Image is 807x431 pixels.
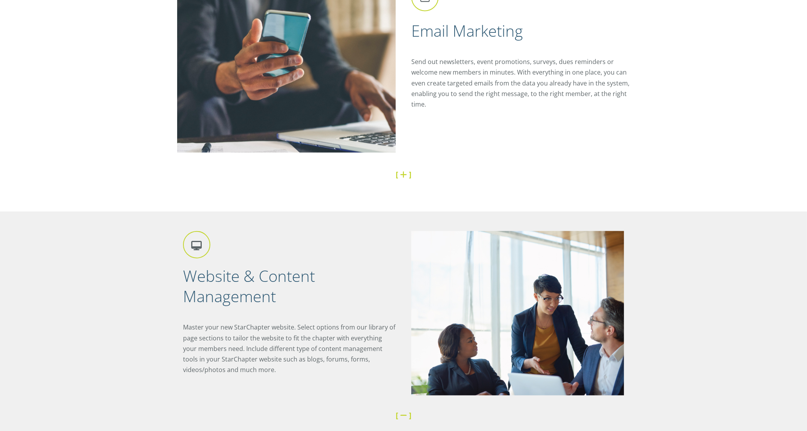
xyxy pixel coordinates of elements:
[411,21,630,41] h2: Email Marketing
[409,169,411,180] strong: ]
[183,266,396,306] h2: Website & Content Management
[183,322,396,375] p: Master your new StarChapter website. Select options from our library of page sections to tailor t...
[409,410,411,420] strong: ]
[411,57,630,110] p: Send out newsletters, event promotions, surveys, dues reminders or welcome new members in minutes...
[411,231,624,395] img: Website and Content Management
[396,169,398,180] strong: [
[396,410,398,420] strong: [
